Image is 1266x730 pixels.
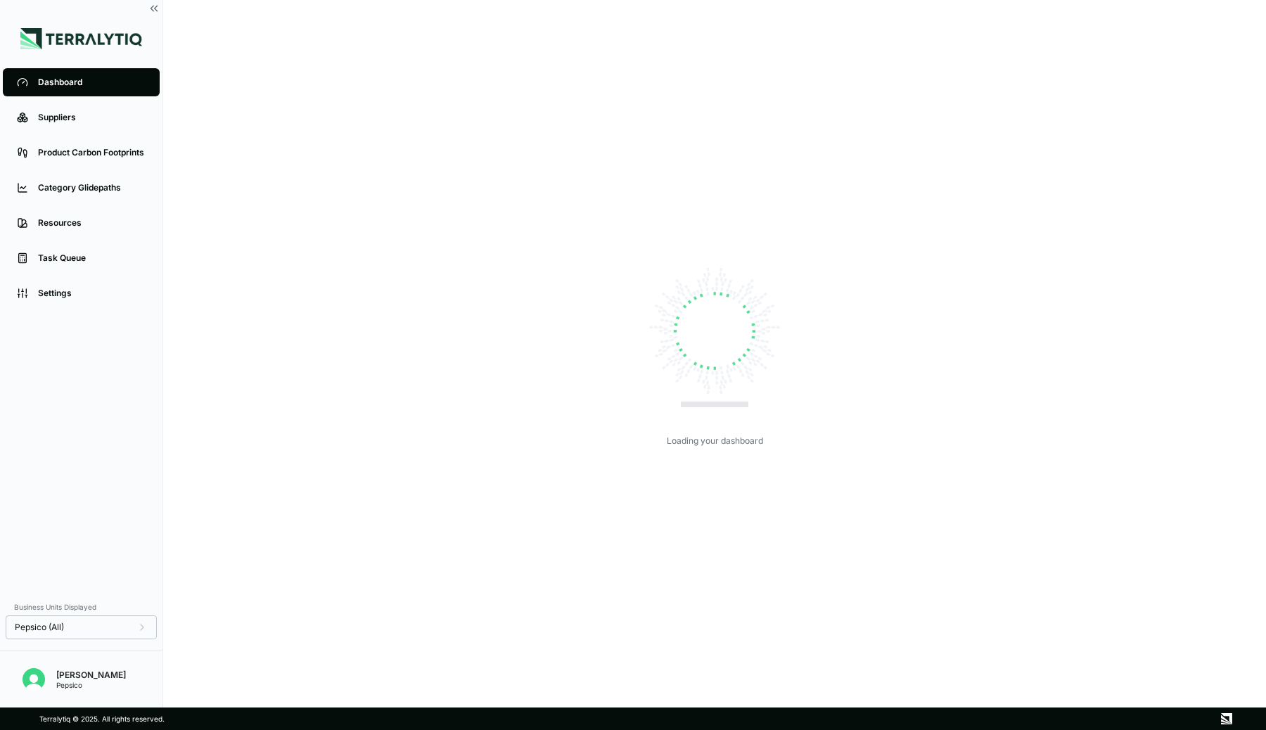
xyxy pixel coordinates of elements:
img: Loading [644,261,785,402]
div: Business Units Displayed [6,598,157,615]
div: Pepsico [56,681,126,689]
span: Pepsico (All) [15,622,64,633]
div: Product Carbon Footprints [38,147,146,158]
img: Nitin Shetty [23,668,45,691]
div: Dashboard [38,77,146,88]
img: Logo [20,28,142,49]
div: Task Queue [38,252,146,264]
div: Category Glidepaths [38,182,146,193]
div: Loading your dashboard [667,435,763,447]
div: Settings [38,288,146,299]
div: Resources [38,217,146,229]
div: Suppliers [38,112,146,123]
button: Open user button [17,662,51,696]
div: [PERSON_NAME] [56,670,126,681]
